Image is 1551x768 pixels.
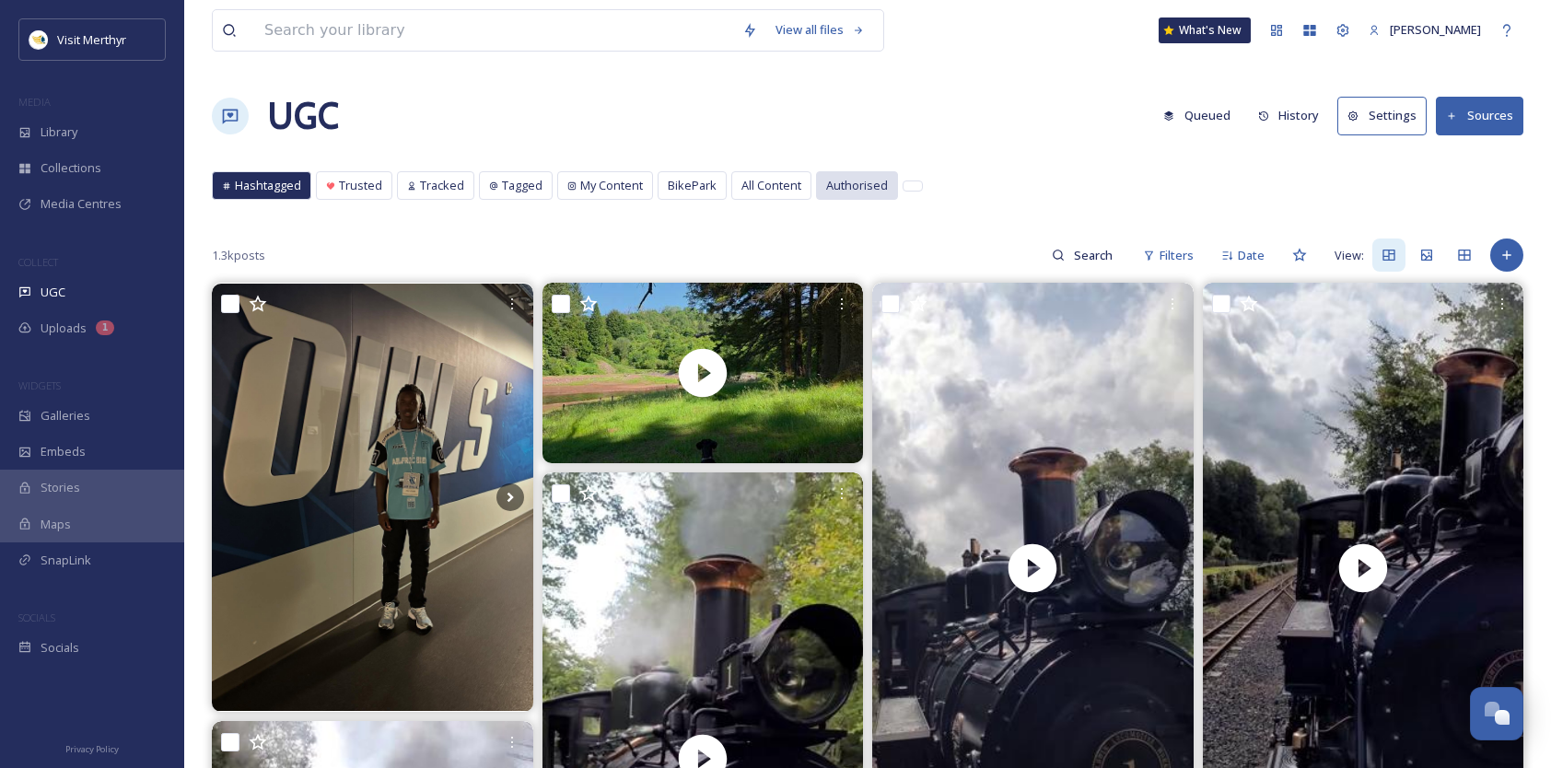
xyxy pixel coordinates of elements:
span: Socials [41,639,79,657]
button: Settings [1337,97,1427,134]
img: download.jpeg [29,30,48,49]
span: Maps [41,516,71,533]
span: Library [41,123,77,141]
div: 1 [96,320,114,335]
span: Stories [41,479,80,496]
span: SOCIALS [18,611,55,624]
button: Queued [1154,98,1240,134]
a: Privacy Policy [65,737,119,759]
span: Privacy Policy [65,743,119,755]
span: All Content [741,177,801,194]
span: Date [1238,247,1265,264]
a: UGC [267,88,339,144]
span: Galleries [41,407,90,425]
span: Authorised [826,177,888,194]
span: My Content [580,177,643,194]
span: Tagged [502,177,542,194]
span: Filters [1160,247,1194,264]
button: Open Chat [1470,687,1523,740]
span: Trusted [339,177,382,194]
span: Media Centres [41,195,122,213]
a: History [1249,98,1338,134]
span: [PERSON_NAME] [1390,21,1481,38]
span: Tracked [420,177,464,194]
span: COLLECT [18,255,58,269]
span: 1.3k posts [212,247,265,264]
span: WIDGETS [18,378,61,392]
span: View: [1335,247,1364,264]
span: UGC [41,284,65,301]
span: Collections [41,159,101,177]
a: View all files [766,12,874,48]
img: Thanks for the invite ricefootball . I had a great time and I will be back! #ricefootball #riceat... [212,284,533,712]
span: SnapLink [41,552,91,569]
a: What's New [1159,17,1251,43]
span: Hashtagged [235,177,301,194]
img: thumbnail [542,283,863,463]
span: Visit Merthyr [57,31,126,48]
a: [PERSON_NAME] [1359,12,1490,48]
button: History [1249,98,1329,134]
video: Phoebe being miffed by her first experience of a steam train. #breconmountainrailway #summer #tra... [542,283,863,463]
button: Sources [1436,97,1523,134]
span: Uploads [41,320,87,337]
span: MEDIA [18,95,51,109]
input: Search [1065,237,1125,273]
span: Embeds [41,443,86,460]
input: Search your library [255,10,733,51]
a: Queued [1154,98,1249,134]
a: Settings [1337,97,1436,134]
span: BikePark [668,177,717,194]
